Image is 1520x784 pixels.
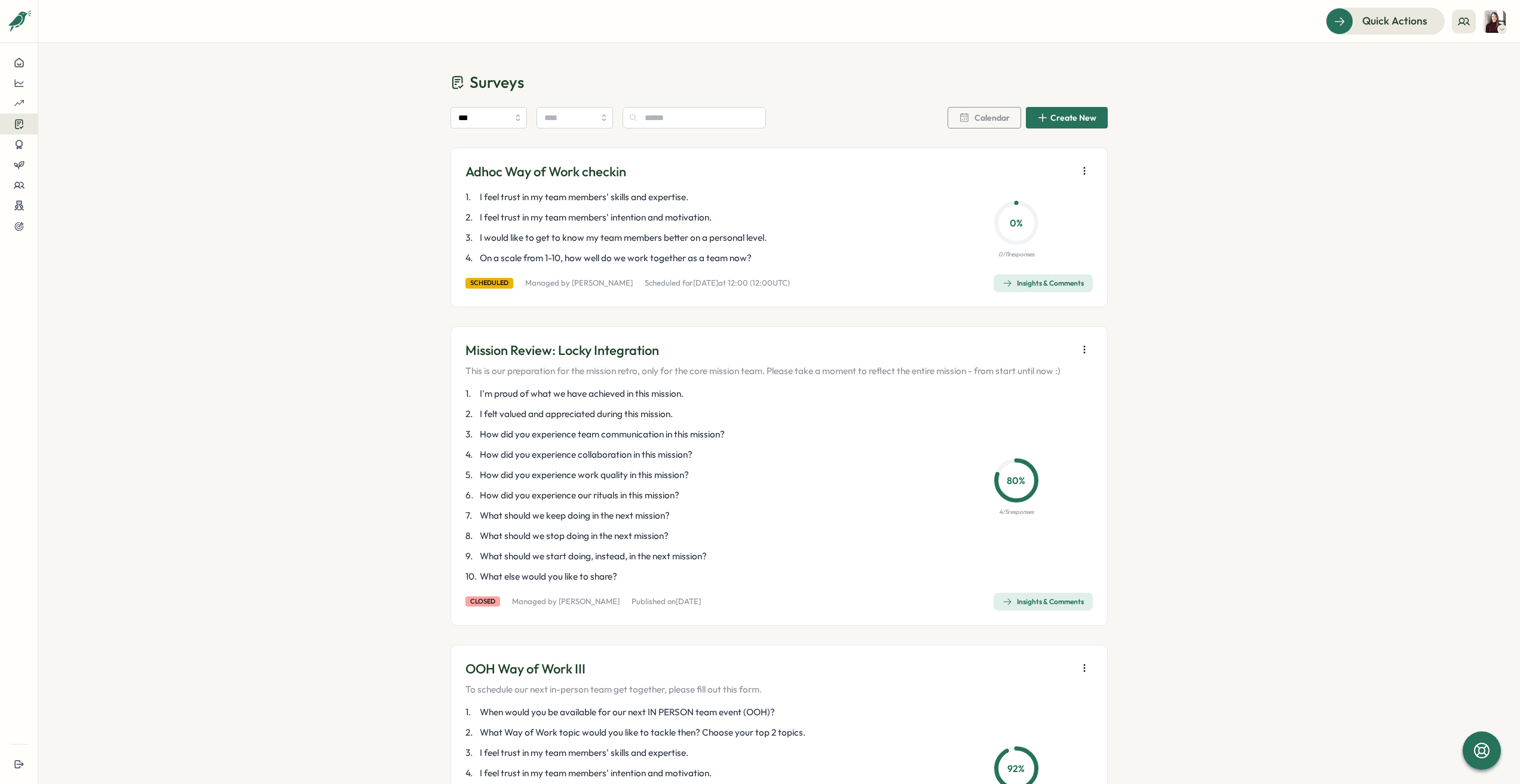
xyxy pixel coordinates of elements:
p: 4 / 5 responses [999,507,1034,517]
span: 10 . [465,570,477,583]
span: 4 . [465,448,477,461]
p: Mission Review: Locky Integration [465,341,1061,360]
a: [PERSON_NAME] [559,596,620,606]
span: I feel trust in my team members' intention and motivation. [480,767,712,780]
span: I felt valued and appreciated during this mission. [480,408,673,421]
span: I feel trust in my team members' skills and expertise. [480,191,688,204]
p: 80 % [998,473,1035,488]
span: Create New [1050,114,1096,122]
span: 2 . [465,211,477,224]
p: 0 / 11 responses [998,250,1034,259]
span: 3 . [465,231,477,244]
span: How did you experience collaboration in this mission? [480,448,692,461]
span: 1 . [465,387,477,400]
span: How did you experience our rituals in this mission? [480,489,679,502]
span: 5 . [465,468,477,482]
span: What should we stop doing in the next mission? [480,529,669,543]
span: When would you be available for our next IN PERSON team event (OOH)? [480,706,775,719]
span: 6 . [465,489,477,502]
span: 1 . [465,191,477,204]
button: Quick Actions [1326,8,1445,34]
span: On a scale from 1-10, how well do we work together as a team now? [480,252,752,265]
div: closed [465,596,500,607]
p: To schedule our next in-person team get together, please fill out this form. [465,683,762,696]
span: What should we start doing, instead, in the next mission? [480,550,707,563]
p: This is our preparation for the mission retro, only for the core mission team. Please take a mome... [465,365,1061,378]
span: 9 . [465,550,477,563]
p: Managed by [525,278,633,289]
p: 0 % [998,216,1035,231]
span: What else would you like to share? [480,570,617,583]
span: [DATE] [693,278,718,287]
span: What Way of Work topic would you like to tackle then? Choose your top 2 topics. [480,726,805,739]
span: I feel trust in my team members' skills and expertise. [480,746,688,759]
span: 12:00 [728,278,748,287]
span: 7 . [465,509,477,522]
span: How did you experience team communication in this mission? [480,428,725,441]
span: Calendar [974,114,1010,122]
span: 3 . [465,746,477,759]
p: OOH Way of Work III [465,660,762,678]
span: I would like to get to know my team members better on a personal level. [480,231,767,244]
div: Insights & Comments [1003,597,1084,607]
span: 4 . [465,252,477,265]
p: Adhoc Way of Work checkin [465,163,626,181]
span: 4 . [465,767,477,780]
p: Managed by [512,596,620,607]
span: What should we keep doing in the next mission? [480,509,670,522]
a: [PERSON_NAME] [572,278,633,287]
img: Sanna Tietjen [1483,10,1506,33]
span: 2 . [465,408,477,421]
span: I feel trust in my team members' intention and motivation. [480,211,712,224]
div: Insights & Comments [1003,278,1084,288]
span: 2 . [465,726,477,739]
span: 3 . [465,428,477,441]
span: Quick Actions [1362,13,1427,29]
span: How did you experience work quality in this mission? [480,468,689,482]
p: Scheduled for at [645,278,790,289]
button: Create New [1026,107,1108,128]
p: Published on [632,596,701,607]
p: 92 % [998,761,1035,776]
span: 1 . [465,706,477,719]
span: 8 . [465,529,477,543]
button: Insights & Comments [994,593,1093,611]
span: [DATE] [676,596,701,606]
span: I'm proud of what we have achieved in this mission. [480,387,684,400]
button: Insights & Comments [994,274,1093,292]
div: scheduled [465,278,513,288]
span: ( 12:00 UTC) [750,278,790,287]
button: Calendar [948,107,1021,128]
span: Surveys [470,72,524,93]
